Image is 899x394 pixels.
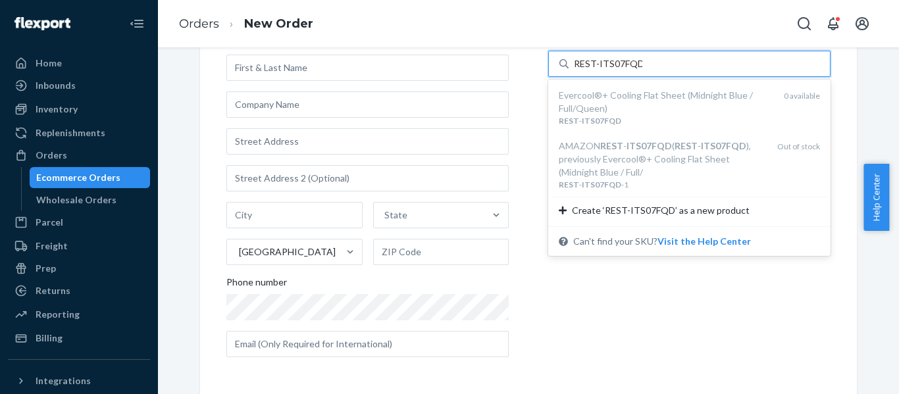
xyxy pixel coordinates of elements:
[238,245,239,259] input: [GEOGRAPHIC_DATA]
[820,11,846,37] button: Open notifications
[36,79,76,92] div: Inbounds
[36,126,105,139] div: Replenishments
[784,91,820,101] span: 0 available
[8,99,150,120] a: Inventory
[559,139,767,179] div: AMAZON - ( - ), previously Evercool®+ Cooling Flat Sheet (Midnight Blue / Full/
[226,202,363,228] input: City
[124,11,150,37] button: Close Navigation
[8,235,150,257] a: Freight
[244,16,313,31] a: New Order
[168,5,324,43] ol: breadcrumbs
[226,331,509,357] input: Email (Only Required for International)
[8,370,150,391] button: Integrations
[36,216,63,229] div: Parcel
[36,193,116,207] div: Wholesale Orders
[657,235,751,248] button: Evercool®+ Cooling Flat Sheet (Midnight Blue / Full/Queen)REST-ITS07FQD0 availableAMAZONREST-ITS0...
[36,374,91,387] div: Integrations
[373,239,509,265] input: ZIP Code
[559,180,579,189] em: REST
[36,149,67,162] div: Orders
[849,11,875,37] button: Open account menu
[239,245,336,259] div: [GEOGRAPHIC_DATA]
[777,141,820,151] span: Out of stock
[8,328,150,349] a: Billing
[14,17,70,30] img: Flexport logo
[8,212,150,233] a: Parcel
[701,140,746,151] em: ITS07FQD
[36,332,63,345] div: Billing
[36,284,70,297] div: Returns
[30,167,151,188] a: Ecommerce Orders
[226,165,509,191] input: Street Address 2 (Optional)
[36,103,78,116] div: Inventory
[30,189,151,210] a: Wholesale Orders
[627,140,672,151] em: ITS07FQD
[573,235,751,248] span: Can't find your SKU?
[582,116,621,126] em: ITS07FQD
[36,239,68,253] div: Freight
[8,280,150,301] a: Returns
[559,89,773,115] div: Evercool®+ Cooling Flat Sheet (Midnight Blue / Full/Queen)
[179,16,219,31] a: Orders
[8,122,150,143] a: Replenishments
[36,57,62,70] div: Home
[582,180,621,189] em: ITS07FQD
[8,258,150,279] a: Prep
[791,11,817,37] button: Open Search Box
[384,209,407,222] div: State
[36,262,56,275] div: Prep
[572,204,750,217] span: Create ‘REST-ITS07FQD’ as a new product
[600,140,623,151] em: REST
[559,115,773,126] div: -
[226,276,287,294] span: Phone number
[8,304,150,325] a: Reporting
[574,57,642,70] input: Evercool®+ Cooling Flat Sheet (Midnight Blue / Full/Queen)REST-ITS07FQD0 availableAMAZONREST-ITS0...
[559,179,767,190] div: - -1
[36,308,80,321] div: Reporting
[675,140,698,151] em: REST
[36,171,120,184] div: Ecommerce Orders
[559,116,579,126] em: REST
[8,53,150,74] a: Home
[863,164,889,231] button: Help Center
[226,91,509,118] input: Company Name
[8,75,150,96] a: Inbounds
[226,55,509,81] input: First & Last Name
[8,145,150,166] a: Orders
[226,128,509,155] input: Street Address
